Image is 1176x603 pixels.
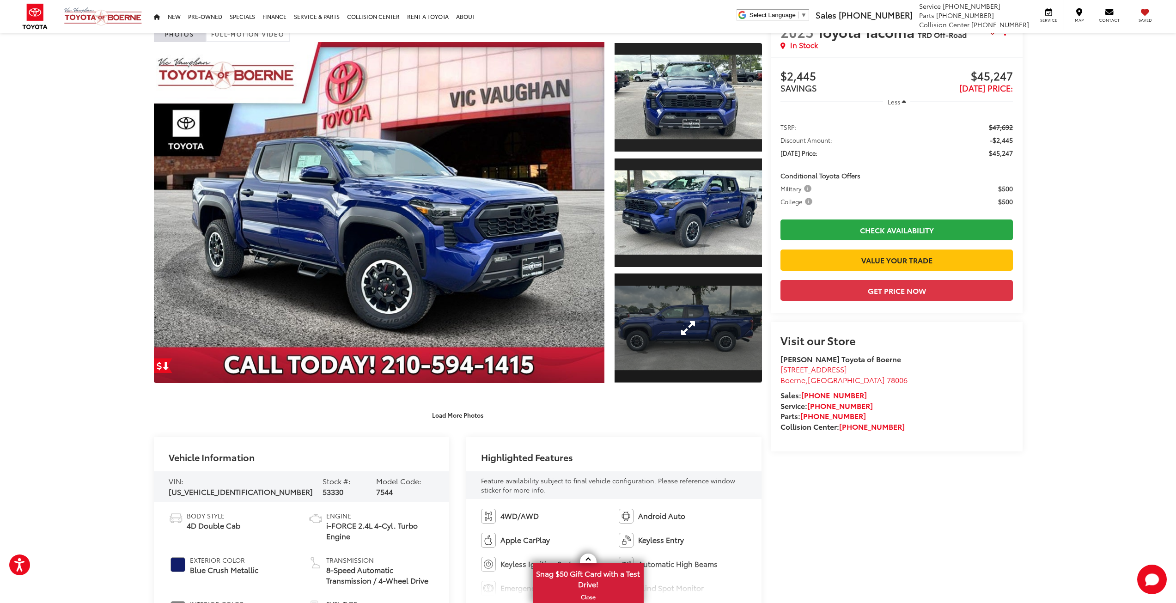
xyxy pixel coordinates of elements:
span: [GEOGRAPHIC_DATA] [808,374,885,385]
span: $500 [998,184,1013,193]
a: Check Availability [780,219,1013,240]
span: TRD Off-Road [918,29,967,40]
a: Full-Motion Video [206,24,290,42]
button: Toggle Chat Window [1137,565,1167,594]
span: 78006 [887,374,908,385]
span: Boerne [780,374,805,385]
span: [DATE] Price: [780,148,817,158]
img: Keyless Entry [619,533,634,548]
span: Keyless Entry [638,535,684,545]
span: 7544 [376,486,393,497]
strong: Sales: [780,390,867,400]
span: Saved [1135,17,1155,23]
span: 4WD/AWD [500,511,539,521]
a: Value Your Trade [780,250,1013,270]
span: , [780,374,908,385]
span: $500 [998,197,1013,206]
h2: Highlighted Features [481,452,573,462]
span: [PHONE_NUMBER] [936,11,994,20]
span: Contact [1099,17,1120,23]
button: Get Price Now [780,280,1013,301]
span: $2,445 [780,70,897,84]
span: [STREET_ADDRESS] [780,364,847,374]
a: Select Language​ [749,12,807,18]
img: 2025 Toyota Tacoma TRD Off-Road [149,40,609,385]
a: Expand Photo 2 [615,158,762,268]
span: Exterior Color [190,555,258,565]
span: $47,692 [989,122,1013,132]
span: Discount Amount: [780,135,832,145]
span: [PHONE_NUMBER] [943,1,1000,11]
img: Vic Vaughan Toyota of Boerne [64,7,142,26]
span: #111D69 [171,557,185,572]
span: 8-Speed Automatic Transmission / 4-Wheel Drive [326,565,434,586]
strong: [PERSON_NAME] Toyota of Boerne [780,353,901,364]
span: Parts [919,11,934,20]
span: Service [1038,17,1059,23]
span: Conditional Toyota Offers [780,171,860,180]
span: [US_VEHICLE_IDENTIFICATION_NUMBER] [169,486,313,497]
h2: Visit our Store [780,334,1013,346]
a: Photos [154,24,206,42]
a: [PHONE_NUMBER] [801,390,867,400]
img: 2025 Toyota Tacoma TRD Off-Road [613,171,763,255]
img: 4WD/AWD [481,509,496,524]
button: Military [780,184,815,193]
span: [DATE] Price: [959,82,1013,94]
span: Military [780,184,813,193]
span: TSRP: [780,122,797,132]
span: Stock #: [323,475,351,486]
h2: Vehicle Information [169,452,255,462]
img: 2025 Toyota Tacoma TRD Off-Road [613,55,763,140]
span: Blue Crush Metallic [190,565,258,575]
span: [PHONE_NUMBER] [839,9,913,21]
a: Get Price Drop Alert [154,358,172,373]
span: Snag $50 Gift Card with a Test Drive! [534,564,643,592]
span: $45,247 [989,148,1013,158]
span: Transmission [326,555,434,565]
span: Service [919,1,941,11]
button: Less [883,93,911,110]
button: Load More Photos [426,407,490,423]
a: [STREET_ADDRESS] Boerne,[GEOGRAPHIC_DATA] 78006 [780,364,908,385]
span: College [780,197,814,206]
span: Body Style [187,511,240,520]
span: $45,247 [897,70,1013,84]
strong: Service: [780,400,873,411]
a: [PHONE_NUMBER] [800,410,866,421]
span: ▼ [801,12,807,18]
a: Expand Photo 3 [615,273,762,384]
span: Android Auto [638,511,685,521]
span: [PHONE_NUMBER] [971,20,1029,29]
span: -$2,445 [990,135,1013,145]
img: Apple CarPlay [481,533,496,548]
span: Collision Center [919,20,969,29]
img: Keyless Ignition System [481,557,496,572]
span: Model Code: [376,475,421,486]
span: Map [1069,17,1089,23]
a: Expand Photo 1 [615,42,762,152]
a: Expand Photo 0 [154,42,605,383]
span: Select Language [749,12,796,18]
span: i-FORCE 2.4L 4-Cyl. Turbo Engine [326,520,434,542]
span: VIN: [169,475,183,486]
strong: Parts: [780,410,866,421]
span: SAVINGS [780,82,817,94]
span: Feature availability subject to final vehicle configuration. Please reference window sticker for ... [481,476,735,494]
span: 4D Double Cab [187,520,240,531]
button: College [780,197,816,206]
span: Less [888,97,900,106]
img: Android Auto [619,509,634,524]
strong: Collision Center: [780,421,905,432]
svg: Start Chat [1137,565,1167,594]
span: Sales [816,9,836,21]
span: Engine [326,511,434,520]
span: ​ [798,12,798,18]
span: In Stock [790,40,818,50]
a: [PHONE_NUMBER] [807,400,873,411]
span: Apple CarPlay [500,535,550,545]
a: [PHONE_NUMBER] [839,421,905,432]
span: 53330 [323,486,343,497]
